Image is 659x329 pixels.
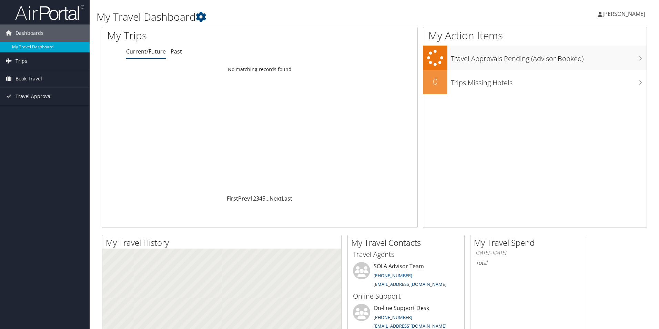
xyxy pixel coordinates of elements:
h3: Travel Agents [353,250,459,259]
span: [PERSON_NAME] [602,10,645,18]
h6: Total [476,259,582,267]
span: … [265,195,270,202]
h2: My Travel Contacts [351,237,464,249]
a: [EMAIL_ADDRESS][DOMAIN_NAME] [374,281,446,287]
a: 1 [250,195,253,202]
span: Book Travel [16,70,42,87]
a: Travel Approvals Pending (Advisor Booked) [423,46,647,70]
h1: My Travel Dashboard [97,10,467,24]
a: 2 [253,195,256,202]
h3: Online Support [353,291,459,301]
a: [EMAIL_ADDRESS][DOMAIN_NAME] [374,323,446,329]
li: SOLA Advisor Team [349,262,463,290]
a: First [227,195,238,202]
img: airportal-logo.png [15,4,84,21]
h2: My Travel History [106,237,341,249]
h1: My Action Items [423,28,647,43]
a: [PERSON_NAME] [598,3,652,24]
span: Travel Approval [16,88,52,105]
a: Last [282,195,292,202]
a: 4 [259,195,262,202]
h6: [DATE] - [DATE] [476,250,582,256]
h3: Trips Missing Hotels [451,75,647,88]
td: No matching records found [102,63,417,76]
a: Next [270,195,282,202]
a: Current/Future [126,48,166,55]
h2: 0 [423,76,447,87]
a: Past [171,48,182,55]
h3: Travel Approvals Pending (Advisor Booked) [451,50,647,64]
a: 0Trips Missing Hotels [423,70,647,94]
h2: My Travel Spend [474,237,587,249]
a: 3 [256,195,259,202]
a: [PHONE_NUMBER] [374,314,412,320]
h1: My Trips [107,28,281,43]
a: 5 [262,195,265,202]
span: Dashboards [16,25,43,42]
a: [PHONE_NUMBER] [374,272,412,279]
a: Prev [238,195,250,202]
span: Trips [16,52,27,70]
